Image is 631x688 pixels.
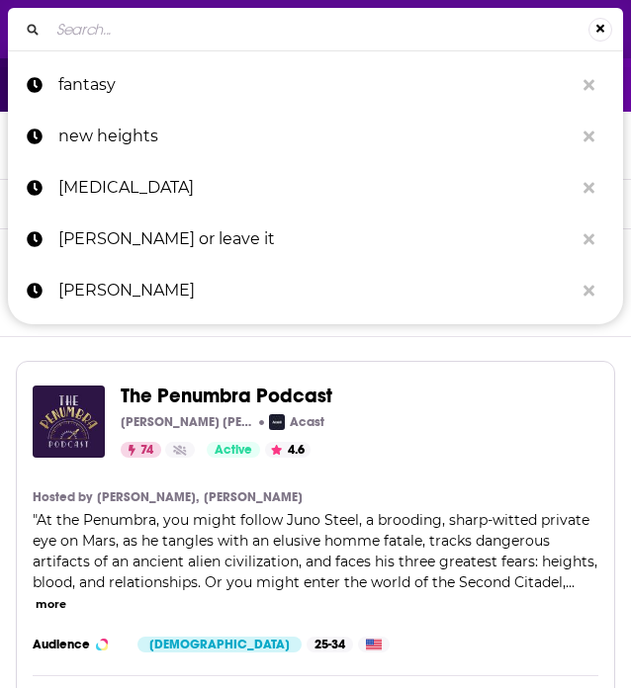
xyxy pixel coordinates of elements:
span: 74 [140,441,153,461]
a: [MEDICAL_DATA] [8,162,623,214]
a: [PERSON_NAME] [204,489,303,505]
span: " [33,511,597,591]
span: Active [215,441,252,461]
span: At the Penumbra, you might follow Juno Steel, a brooding, sharp-witted private eye on Mars, as he... [33,511,597,591]
a: Active [207,442,260,458]
button: more [36,596,66,613]
p: Acast [290,414,324,430]
a: [PERSON_NAME] or leave it [8,214,623,265]
p: keke palmer [58,265,574,316]
img: The Penumbra Podcast [33,386,105,458]
input: Search... [48,14,588,45]
img: Acast [269,414,285,430]
div: 25-34 [307,637,353,652]
a: The Penumbra Podcast [121,386,332,407]
div: Search... [8,8,623,50]
p: [PERSON_NAME] [PERSON_NAME] and [PERSON_NAME] [121,414,254,430]
a: [PERSON_NAME], [97,489,199,505]
button: 4.6 [265,442,311,458]
p: hot flashes [58,162,574,214]
h3: Audience [33,637,122,652]
a: new heights [8,111,623,162]
p: lovett or leave it [58,214,574,265]
p: fantasy [58,59,574,111]
a: fantasy [8,59,623,111]
h4: Hosted by [33,489,92,505]
a: AcastAcast [269,414,324,430]
span: The Penumbra Podcast [121,384,332,408]
a: 74 [121,442,161,458]
p: new heights [58,111,574,162]
span: ... [566,573,575,591]
div: [DEMOGRAPHIC_DATA] [137,637,302,652]
a: [PERSON_NAME] [8,265,623,316]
